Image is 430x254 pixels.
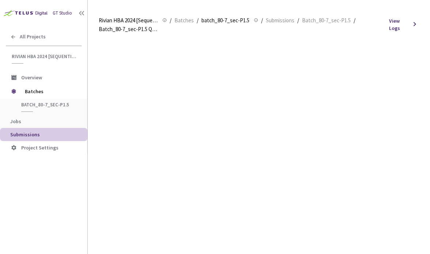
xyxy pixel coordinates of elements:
span: Project Settings [21,144,59,151]
span: Batch_80-7_sec-P1.5 [302,16,351,25]
li: / [261,16,263,25]
span: Submissions [10,131,40,138]
span: Jobs [10,118,21,125]
span: Batches [174,16,194,25]
div: GT Studio [53,10,72,17]
span: batch_80-7_sec-P1.5 [21,102,75,108]
span: batch_80-7_sec-P1.5 [201,16,249,25]
a: Batches [173,16,195,24]
span: Batches [25,84,75,99]
a: Batch_80-7_sec-P1.5 [301,16,352,24]
li: / [297,16,299,25]
span: Submissions [266,16,294,25]
span: View Logs [389,17,409,32]
span: Batch_80-7_sec-P1.5 QC - [DATE] [99,25,158,34]
li: / [197,16,199,25]
span: Rivian HBA 2024 [Sequential] [12,53,77,60]
li: / [354,16,355,25]
a: Submissions [264,16,296,24]
span: Rivian HBA 2024 [Sequential] [99,16,158,25]
span: Overview [21,74,42,81]
span: All Projects [20,34,46,40]
li: / [170,16,171,25]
